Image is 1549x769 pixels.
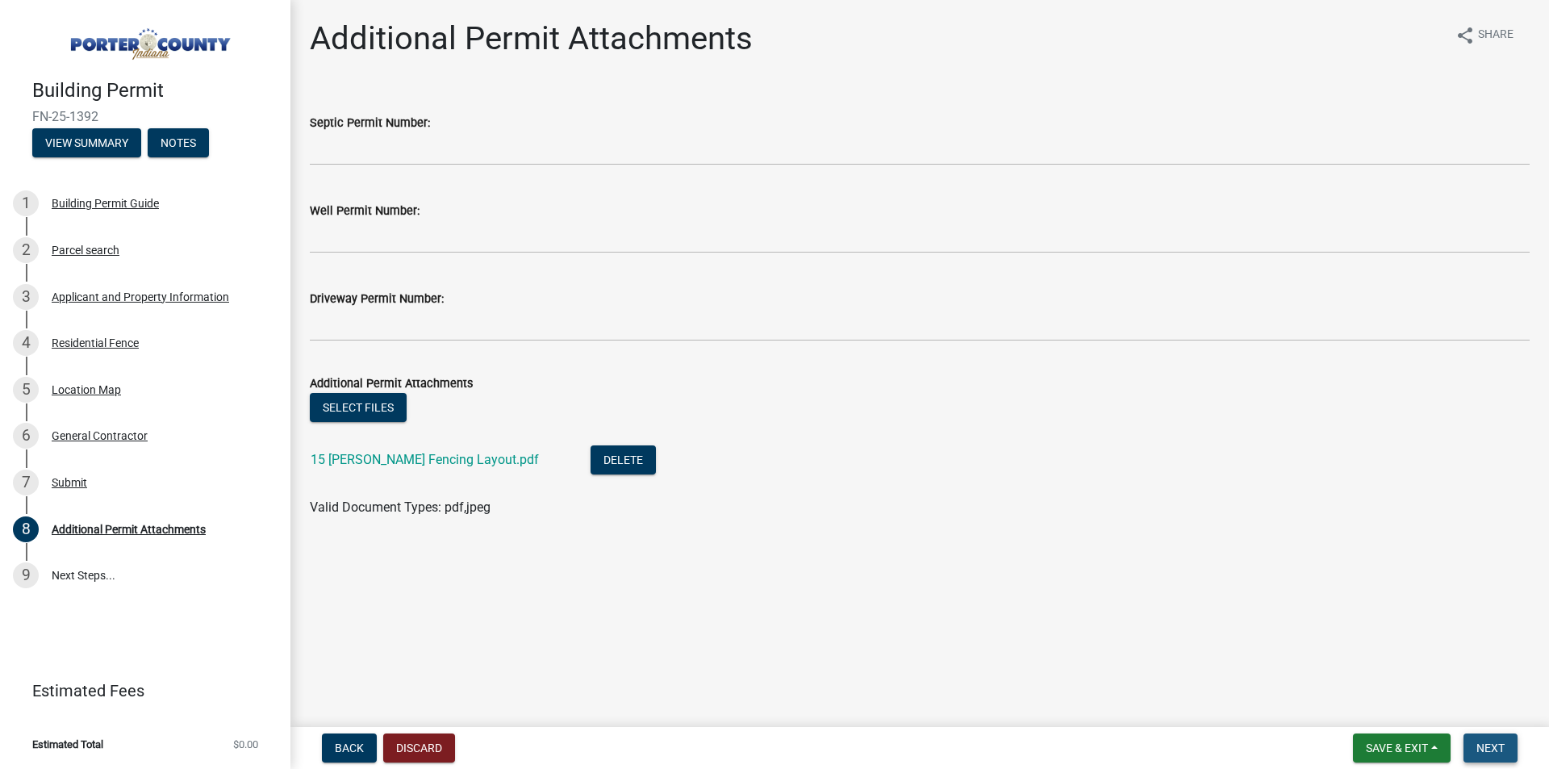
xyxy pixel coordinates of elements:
img: Porter County, Indiana [32,17,265,62]
div: Building Permit Guide [52,198,159,209]
span: Valid Document Types: pdf,jpeg [310,499,491,515]
a: 15 [PERSON_NAME] Fencing Layout.pdf [311,452,539,467]
label: Well Permit Number: [310,206,420,217]
label: Septic Permit Number: [310,118,430,129]
button: Select files [310,393,407,422]
div: Additional Permit Attachments [52,524,206,535]
div: 3 [13,284,39,310]
div: Parcel search [52,244,119,256]
span: Estimated Total [32,739,103,750]
div: 1 [13,190,39,216]
label: Additional Permit Attachments [310,378,473,390]
div: General Contractor [52,430,148,441]
div: 2 [13,237,39,263]
button: shareShare [1443,19,1526,51]
span: $0.00 [233,739,258,750]
div: 8 [13,516,39,542]
div: Residential Fence [52,337,139,349]
wm-modal-confirm: Delete Document [591,453,656,469]
wm-modal-confirm: Summary [32,137,141,150]
span: Share [1478,26,1514,45]
span: Save & Exit [1366,742,1428,754]
i: share [1455,26,1475,45]
button: Next [1463,733,1518,763]
button: Delete [591,445,656,474]
span: Next [1476,742,1505,754]
button: Save & Exit [1353,733,1451,763]
div: 6 [13,423,39,449]
button: View Summary [32,128,141,157]
h1: Additional Permit Attachments [310,19,753,58]
div: 5 [13,377,39,403]
h4: Building Permit [32,79,278,102]
div: Submit [52,477,87,488]
wm-modal-confirm: Notes [148,137,209,150]
div: 4 [13,330,39,356]
div: Location Map [52,384,121,395]
label: Driveway Permit Number: [310,294,444,305]
div: 7 [13,470,39,495]
button: Back [322,733,377,763]
button: Notes [148,128,209,157]
div: 9 [13,562,39,588]
button: Discard [383,733,455,763]
span: FN-25-1392 [32,109,258,124]
span: Back [335,742,364,754]
a: Estimated Fees [13,675,265,707]
div: Applicant and Property Information [52,291,229,303]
